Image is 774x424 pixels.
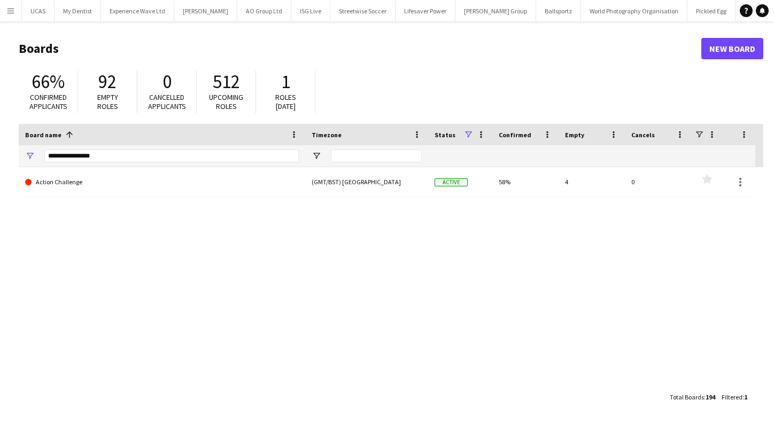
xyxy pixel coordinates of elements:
span: Empty [565,131,584,139]
span: Board name [25,131,61,139]
span: 66% [32,70,65,93]
button: [PERSON_NAME] Group [455,1,536,21]
span: Cancelled applicants [148,92,186,111]
span: Timezone [312,131,342,139]
div: : [670,387,715,407]
button: Open Filter Menu [25,151,35,161]
button: Experience Wave Ltd [101,1,174,21]
span: Filtered [722,393,742,401]
div: 4 [559,167,625,197]
span: 1 [744,393,747,401]
span: 194 [706,393,715,401]
div: 0 [625,167,691,197]
span: Confirmed applicants [29,92,67,111]
span: Cancels [631,131,655,139]
button: My Dentist [55,1,101,21]
span: Empty roles [97,92,118,111]
button: Ballsportz [536,1,581,21]
button: Open Filter Menu [312,151,321,161]
span: Status [435,131,455,139]
button: Lifesaver Power [396,1,455,21]
div: : [722,387,747,407]
input: Board name Filter Input [44,150,299,162]
span: Active [435,178,468,186]
div: 58% [492,167,559,197]
span: 0 [162,70,172,93]
div: (GMT/BST) [GEOGRAPHIC_DATA] [305,167,428,197]
button: ISG Live [291,1,330,21]
span: Confirmed [499,131,531,139]
a: Action Challenge [25,167,299,197]
button: [PERSON_NAME] [174,1,237,21]
a: New Board [701,38,763,59]
span: 1 [281,70,290,93]
span: 512 [213,70,240,93]
span: Upcoming roles [209,92,243,111]
button: Pickled Egg [687,1,736,21]
span: Roles [DATE] [275,92,296,111]
h1: Boards [19,41,701,57]
button: Streetwise Soccer [330,1,396,21]
button: World Photography Organisation [581,1,687,21]
span: 92 [98,70,117,93]
span: Total Boards [670,393,704,401]
button: UCAS [22,1,55,21]
button: AO Group Ltd [237,1,291,21]
input: Timezone Filter Input [331,150,422,162]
